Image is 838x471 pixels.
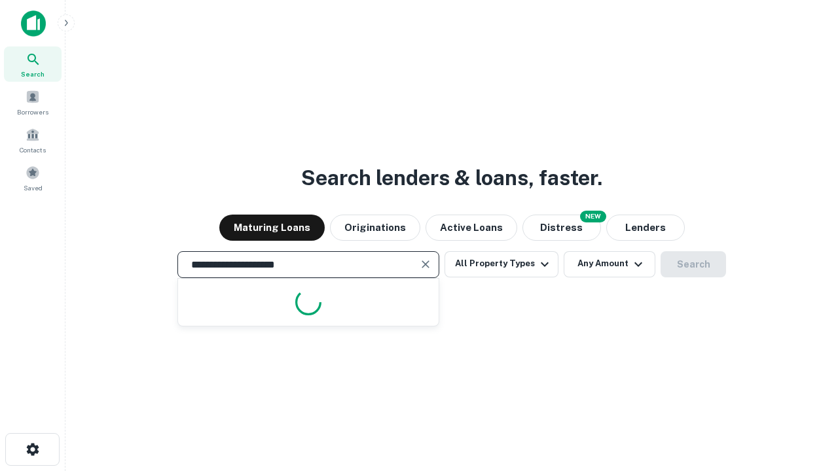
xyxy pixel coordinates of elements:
span: Saved [24,183,43,193]
button: Any Amount [564,251,655,277]
button: Lenders [606,215,685,241]
a: Borrowers [4,84,62,120]
a: Search [4,46,62,82]
button: Originations [330,215,420,241]
h3: Search lenders & loans, faster. [301,162,602,194]
iframe: Chat Widget [773,324,838,387]
span: Borrowers [17,107,48,117]
span: Search [21,69,45,79]
div: NEW [580,211,606,222]
button: Maturing Loans [219,215,325,241]
a: Saved [4,160,62,196]
span: Contacts [20,145,46,155]
button: All Property Types [445,251,558,277]
button: Clear [416,255,435,273]
button: Active Loans [426,215,517,241]
img: capitalize-icon.png [21,10,46,37]
a: Contacts [4,122,62,158]
button: Search distressed loans with lien and other non-mortgage details. [522,215,601,241]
